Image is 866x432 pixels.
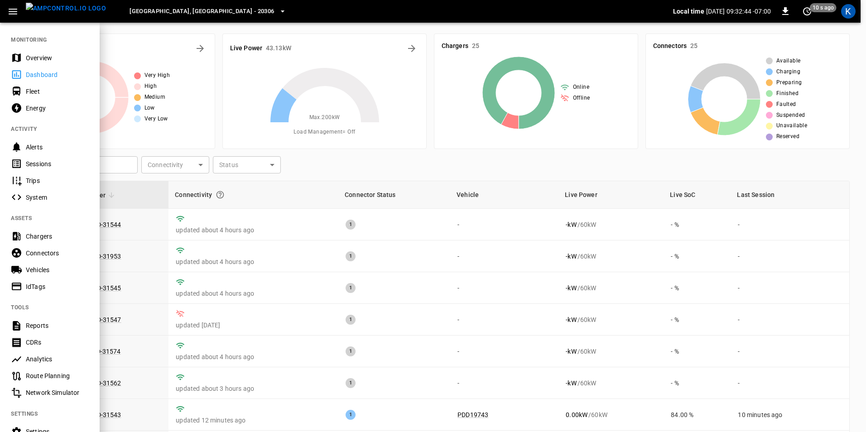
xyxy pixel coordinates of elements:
[26,70,89,79] div: Dashboard
[26,321,89,330] div: Reports
[800,4,814,19] button: set refresh interval
[26,249,89,258] div: Connectors
[26,53,89,62] div: Overview
[26,143,89,152] div: Alerts
[673,7,704,16] p: Local time
[26,282,89,291] div: IdTags
[810,3,837,12] span: 10 s ago
[26,265,89,274] div: Vehicles
[130,6,274,17] span: [GEOGRAPHIC_DATA], [GEOGRAPHIC_DATA] - 20306
[706,7,771,16] p: [DATE] 09:32:44 -07:00
[26,355,89,364] div: Analytics
[26,371,89,380] div: Route Planning
[26,338,89,347] div: CDRs
[26,87,89,96] div: Fleet
[26,232,89,241] div: Chargers
[26,3,106,14] img: ampcontrol.io logo
[26,159,89,168] div: Sessions
[26,104,89,113] div: Energy
[26,388,89,397] div: Network Simulator
[26,193,89,202] div: System
[26,176,89,185] div: Trips
[841,4,856,19] div: profile-icon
